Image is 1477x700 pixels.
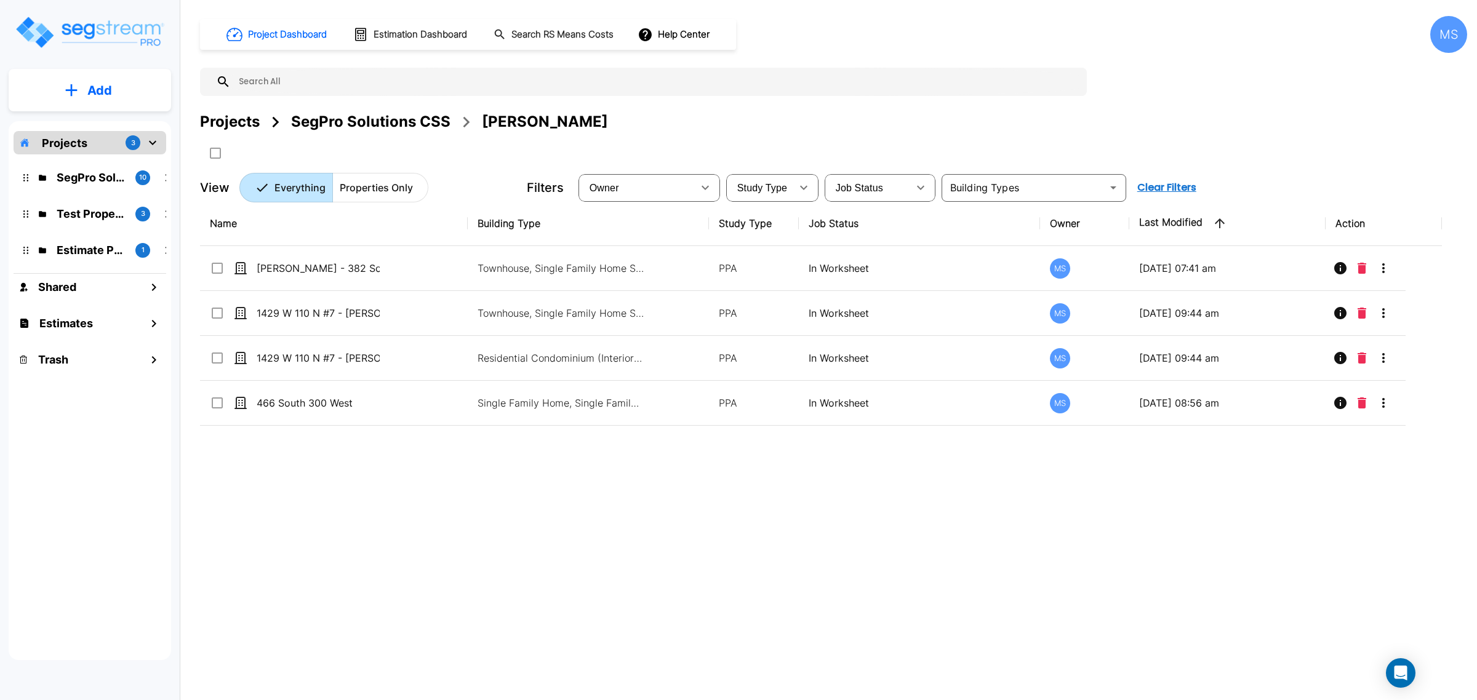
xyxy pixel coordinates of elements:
p: View [200,178,230,197]
th: Name [200,201,468,246]
p: Properties Only [340,180,413,195]
th: Building Type [468,201,709,246]
p: Residential Condominium (Interior Only), Single Family Home Site [478,351,644,365]
p: 3 [131,138,135,148]
button: Delete [1353,301,1371,325]
button: Search RS Means Costs [489,23,620,47]
button: Estimation Dashboard [348,22,474,47]
h1: Estimates [39,315,93,332]
p: Filters [527,178,564,197]
button: Info [1328,256,1353,280]
p: 466 South 300 West [257,396,380,410]
input: Search All [231,68,1081,96]
p: [DATE] 08:56 am [1139,396,1316,410]
button: Delete [1353,346,1371,370]
p: [DATE] 09:44 am [1139,351,1316,365]
button: Open [1105,179,1122,196]
p: [PERSON_NAME] - 382 South 900 West [257,261,380,276]
button: Add [9,73,171,108]
div: MS [1050,393,1070,413]
p: In Worksheet [809,396,1030,410]
button: More-Options [1371,301,1396,325]
span: Owner [590,183,619,193]
button: Everything [239,173,333,202]
button: Clear Filters [1132,175,1201,200]
p: 1429 W 110 N #7 - [PERSON_NAME] [257,306,380,320]
p: Single Family Home, Single Family Home Site [478,396,644,410]
button: Help Center [635,23,714,46]
div: Open Intercom Messenger [1386,658,1415,688]
div: [PERSON_NAME] [482,111,608,133]
p: PPA [719,261,788,276]
p: SegPro Solutions CSS [57,169,126,186]
button: Delete [1353,391,1371,415]
h1: Trash [38,351,68,368]
p: 10 [139,172,146,183]
button: More-Options [1371,346,1396,370]
p: Test Property Folder [57,205,126,222]
h1: Search RS Means Costs [511,28,614,42]
div: Select [729,170,791,205]
button: More-Options [1371,256,1396,280]
p: In Worksheet [809,351,1030,365]
p: [DATE] 09:44 am [1139,306,1316,320]
th: Last Modified [1129,201,1326,246]
p: 1 [142,245,145,255]
h1: Project Dashboard [248,28,327,42]
div: Projects [200,111,260,133]
p: Townhouse, Single Family Home Site [478,306,644,320]
p: PPA [719,306,788,320]
span: Job Status [836,183,883,193]
div: MS [1430,16,1467,53]
button: Info [1328,391,1353,415]
button: More-Options [1371,391,1396,415]
span: Study Type [737,183,787,193]
button: Info [1328,346,1353,370]
th: Job Status [799,201,1040,246]
button: SelectAll [203,141,228,165]
div: MS [1050,348,1070,368]
p: 1429 W 110 N #7 - [PERSON_NAME] - Interior Condo [257,351,380,365]
p: Projects [42,135,87,151]
th: Owner [1040,201,1129,246]
th: Study Type [709,201,798,246]
h1: Shared [38,279,76,295]
p: Townhouse, Single Family Home Site [478,261,644,276]
div: MS [1050,303,1070,324]
p: Estimate Property [57,242,126,258]
p: PPA [719,396,788,410]
input: Building Types [945,179,1102,196]
th: Action [1326,201,1442,246]
div: Select [827,170,908,205]
p: [DATE] 07:41 am [1139,261,1316,276]
p: 3 [141,209,145,219]
div: Platform [239,173,428,202]
div: SegPro Solutions CSS [291,111,450,133]
p: PPA [719,351,788,365]
button: Delete [1353,256,1371,280]
p: In Worksheet [809,306,1030,320]
button: Properties Only [332,173,428,202]
div: Select [581,170,693,205]
div: MS [1050,258,1070,279]
h1: Estimation Dashboard [374,28,467,42]
img: Logo [14,15,165,50]
p: Everything [274,180,326,195]
button: Project Dashboard [222,21,334,48]
button: Info [1328,301,1353,325]
p: In Worksheet [809,261,1030,276]
p: Add [87,81,112,100]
